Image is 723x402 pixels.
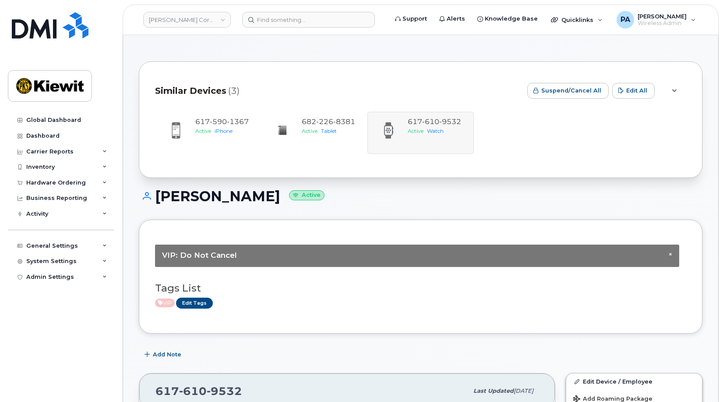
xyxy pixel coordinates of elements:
[162,251,237,260] span: VIP: Do Not Cancel
[139,189,702,204] h1: [PERSON_NAME]
[669,252,672,257] button: Close
[207,384,242,398] span: 9532
[685,364,716,395] iframe: Messenger Launcher
[228,85,240,97] span: (3)
[612,83,655,99] button: Edit All
[179,384,207,398] span: 610
[669,251,672,257] span: ×
[333,117,355,126] span: 8381
[153,350,181,359] span: Add Note
[139,347,189,363] button: Add Note
[176,298,213,309] a: Edit Tags
[566,374,702,389] a: Edit Device / Employee
[195,117,249,126] span: 617
[155,85,226,97] span: Similar Devices
[155,283,686,294] h3: Tags List
[316,117,333,126] span: 226
[195,128,211,134] span: Active
[274,121,291,139] img: image20231002-3703462-hvu5v4.jpeg
[227,117,249,126] span: 1367
[289,190,324,200] small: Active
[155,299,175,307] span: Active
[155,384,242,398] span: 617
[473,388,514,394] span: Last updated
[267,117,363,148] a: 6822268381ActiveTablet
[514,388,533,394] span: [DATE]
[210,117,227,126] span: 590
[321,128,337,134] span: Tablet
[626,86,647,95] span: Edit All
[541,86,601,95] span: Suspend/Cancel All
[302,117,355,126] span: 682
[160,117,256,149] a: 6175901367ActiveiPhone
[302,128,317,134] span: Active
[215,128,233,134] span: iPhone
[527,83,609,99] button: Suspend/Cancel All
